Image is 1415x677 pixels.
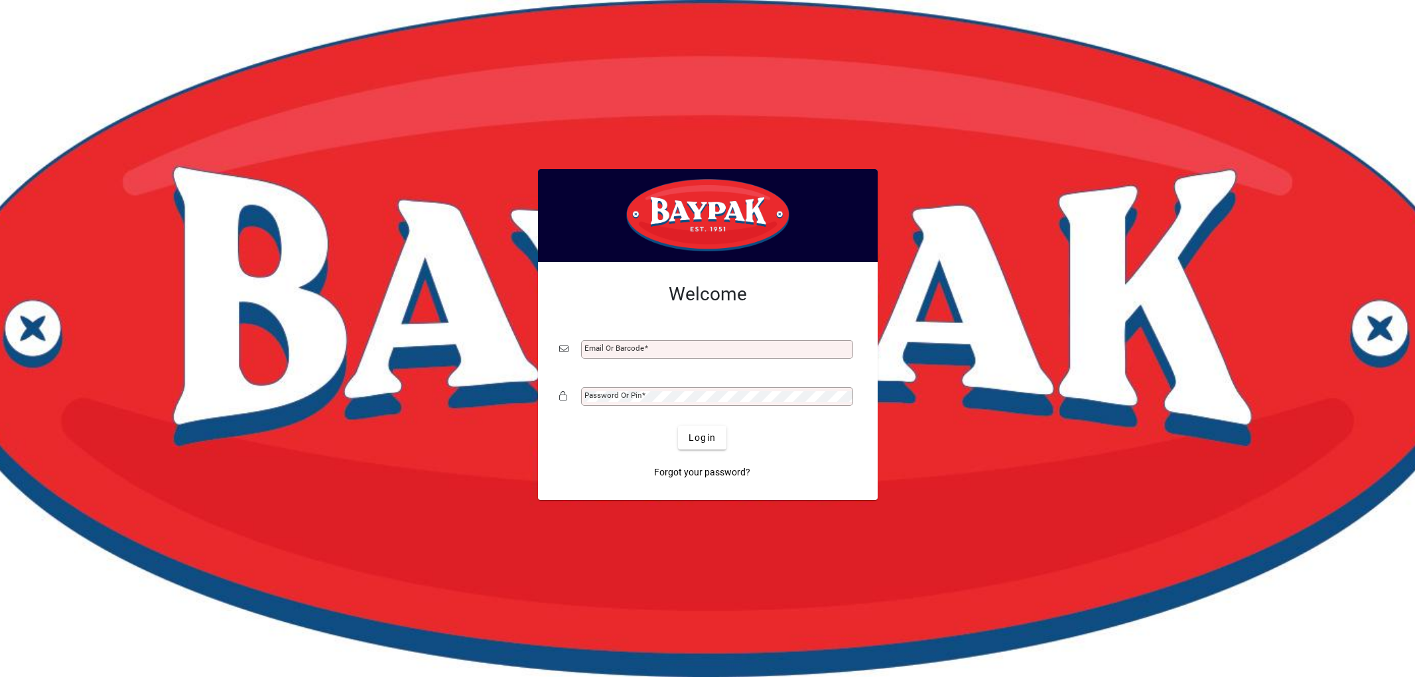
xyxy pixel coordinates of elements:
[678,426,726,450] button: Login
[584,343,644,353] mat-label: Email or Barcode
[654,465,750,479] span: Forgot your password?
[649,460,756,484] a: Forgot your password?
[584,391,641,400] mat-label: Password or Pin
[689,431,716,445] span: Login
[559,283,856,306] h2: Welcome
